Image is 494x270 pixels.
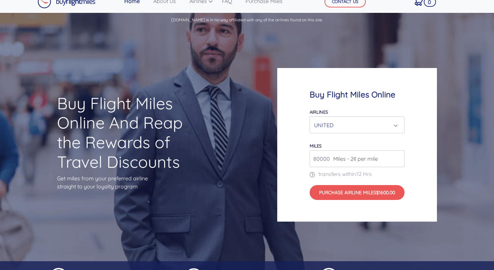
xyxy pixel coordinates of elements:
[310,170,405,178] p: transfers within
[310,185,405,200] button: Purchase Airline Miles$1600.00
[57,174,190,190] p: Get miles from your preferred airline straight to your loyalty program
[310,116,405,133] button: UNITED
[356,171,372,177] span: 72 Hrs
[310,109,328,115] label: Airlines
[330,155,378,163] span: Miles - 2¢ per mile
[310,143,321,149] label: miles
[376,189,395,196] span: $1600.00
[314,119,396,132] div: UNITED
[310,90,405,99] h4: Buy Flight Miles Online
[57,94,190,172] h1: Buy Flight Miles Online And Reap the Rewards of Travel Discounts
